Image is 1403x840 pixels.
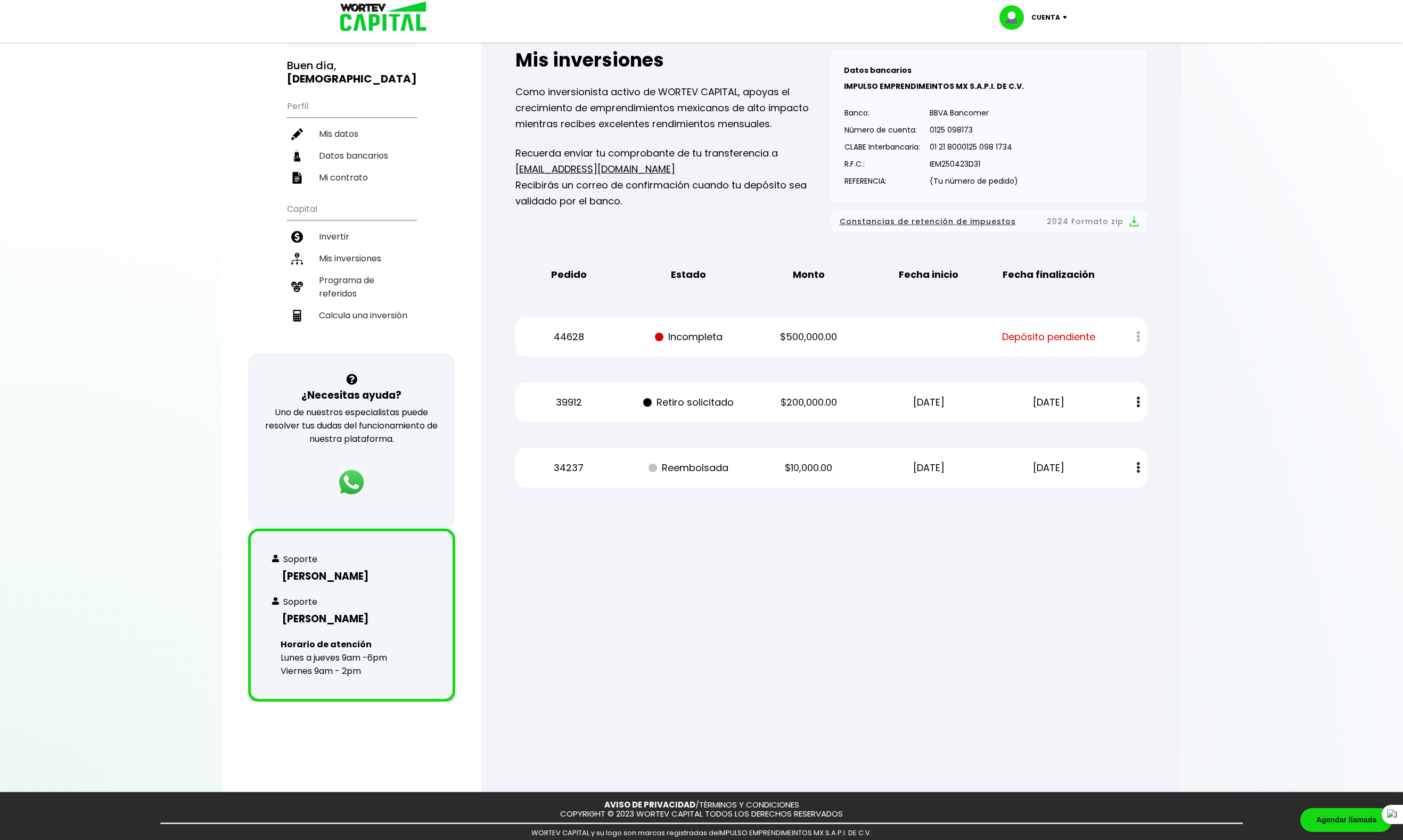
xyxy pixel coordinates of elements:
[998,460,1100,476] p: [DATE]
[844,105,920,121] p: Banco:
[638,460,740,476] p: Reembolsada
[272,595,431,629] a: Soporte[PERSON_NAME]
[1002,329,1095,345] span: Depósito pendiente
[287,197,416,353] ul: Capital
[291,231,303,243] img: invertir-icon.b3b967d7.svg
[844,156,920,172] p: R.F.C.:
[560,810,843,819] p: COPYRIGHT © 2023 WORTEV CAPITAL TODOS LOS DERECHOS RESERVADOS
[531,828,872,838] span: WORTEV CAPITAL y su logo son marcas registradas de IMPULSO EMPRENDIMEINTOS MX S.A.P.I. DE C.V.
[272,553,431,587] a: Soporte[PERSON_NAME]
[1300,808,1392,832] div: Agendar llamada
[272,555,279,562] img: whats-contact.f1ec29d3.svg
[551,267,587,283] b: Pedido
[272,597,279,605] img: whats-contact.f1ec29d3.svg
[272,638,387,678] p: Lunes a jueves 9am -6pm Viernes 9am - 2pm
[515,145,831,209] p: Recuerda enviar tu comprobante de tu transferencia a Recibirás un correo de confirmación cuando t...
[291,310,303,322] img: calculadora-icon.17d418c4.svg
[998,394,1100,410] p: [DATE]
[287,71,417,86] b: [DEMOGRAPHIC_DATA]
[793,267,825,283] b: Monto
[638,329,740,345] p: Incompleta
[930,105,1018,121] p: BBVA Bancomer
[287,59,416,86] h3: Buen día,
[291,150,303,162] img: datos-icon.10cf9172.svg
[291,281,303,293] img: recomiendanos-icon.9b8e9327.svg
[758,460,859,476] p: $10,000.00
[604,801,799,810] p: /
[301,388,401,403] h3: ¿Necesitas ayuda?
[930,139,1018,155] p: 01 21 8000125 098 1734
[287,167,416,188] a: Mi contrato
[999,5,1031,30] img: profile-image
[515,50,831,71] h2: Mis inversiones
[287,304,416,326] a: Calcula una inversión
[758,329,859,345] p: $500,000.00
[930,122,1018,138] p: 0125 098173
[604,799,695,810] a: AVISO DE PRIVACIDAD
[291,128,303,140] img: editar-icon.952d3147.svg
[930,173,1018,189] p: (Tu número de pedido)
[1060,16,1074,19] img: icon-down
[291,253,303,265] img: inversiones-icon.6695dc30.svg
[262,406,441,446] p: Uno de nuestros especialistas puede resolver tus dudas del funcionamiento de nuestra plataforma.
[844,65,912,76] b: Datos bancarios
[844,173,920,189] p: REFERENCIA:
[671,267,706,283] b: Estado
[1031,10,1060,26] p: Cuenta
[518,329,619,345] p: 44628
[840,215,1138,228] button: Constancias de retención de impuestos2024 Formato zip
[281,638,372,650] b: Horario de atención
[283,595,317,608] p: Soporte
[899,267,958,283] b: Fecha inicio
[287,269,416,304] a: Programa de referidos
[699,799,799,810] a: TÉRMINOS Y CONDICIONES
[638,394,740,410] p: Retiro solicitado
[287,226,416,248] a: Invertir
[518,460,619,476] p: 34237
[518,394,619,410] p: 39912
[337,467,366,497] img: logos_whatsapp-icon.242b2217.svg
[515,162,675,176] a: [EMAIL_ADDRESS][DOMAIN_NAME]
[758,394,859,410] p: $200,000.00
[1003,267,1095,283] b: Fecha finalización
[287,123,416,145] a: Mis datos
[283,553,317,566] p: Soporte
[272,611,431,627] h3: [PERSON_NAME]
[930,156,1018,172] p: IEM250423D31
[878,394,979,410] p: [DATE]
[291,172,303,184] img: contrato-icon.f2db500c.svg
[287,94,416,188] ul: Perfil
[287,145,416,167] a: Datos bancarios
[515,84,831,132] p: Como inversionista activo de WORTEV CAPITAL, apoyas el crecimiento de emprendimientos mexicanos d...
[878,460,979,476] p: [DATE]
[840,215,1016,228] span: Constancias de retención de impuestos
[844,122,920,138] p: Número de cuenta:
[844,139,920,155] p: CLABE Interbancaria:
[287,248,416,269] a: Mis inversiones
[844,81,1024,92] b: IMPULSO EMPRENDIMEINTOS MX S.A.P.I. DE C.V.
[272,569,431,584] h3: [PERSON_NAME]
